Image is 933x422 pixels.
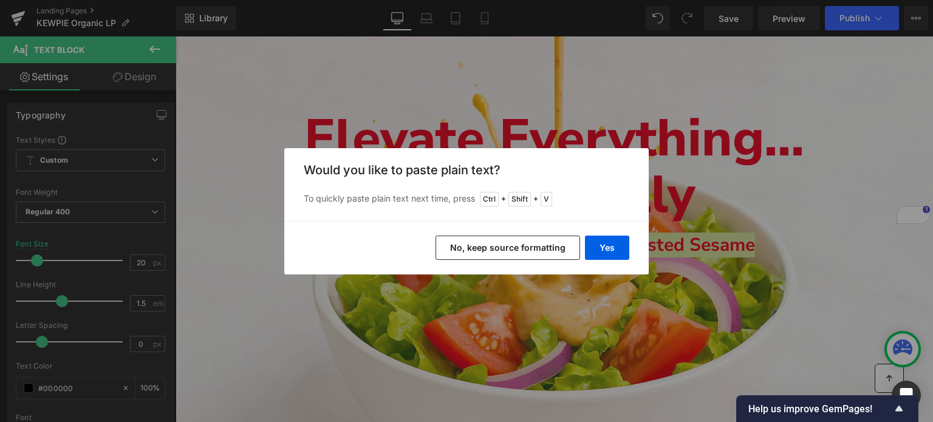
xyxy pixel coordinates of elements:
[179,196,579,221] span: Now at Costco: KEWPIE Deep-Roasted Sesame
[533,193,538,205] span: +
[480,192,499,206] span: Ctrl
[541,192,552,206] span: V
[436,236,580,260] button: No, keep source formatting
[508,192,531,206] span: Shift
[585,236,629,260] button: Yes
[238,123,519,194] span: Organically
[748,401,906,416] button: Show survey - Help us improve GemPages!
[892,381,921,410] div: Open Intercom Messenger
[304,192,629,206] p: To quickly paste plain text next time, press
[304,163,629,177] h3: Would you like to paste plain text?
[501,193,506,205] span: +
[129,67,629,137] span: Elevate Everything...
[748,403,892,415] span: Help us improve GemPages!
